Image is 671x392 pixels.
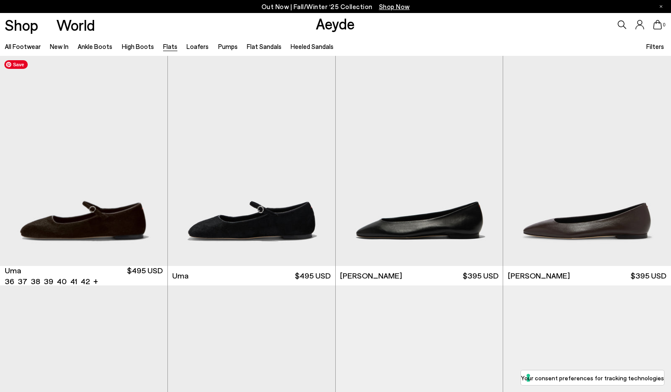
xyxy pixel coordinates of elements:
[262,1,410,12] p: Out Now | Fall/Winter ‘25 Collection
[247,42,281,50] a: Flat Sandals
[122,42,154,50] a: High Boots
[336,56,503,266] img: Ellie Almond-Toe Flats
[508,270,570,281] span: [PERSON_NAME]
[340,270,402,281] span: [PERSON_NAME]
[70,276,77,287] li: 41
[168,266,335,285] a: Uma $495 USD
[503,266,671,285] a: [PERSON_NAME] $395 USD
[463,270,498,281] span: $395 USD
[336,266,503,285] a: [PERSON_NAME] $395 USD
[653,20,662,29] a: 0
[5,265,21,276] span: Uma
[5,17,38,32] a: Shop
[5,276,14,287] li: 36
[291,42,334,50] a: Heeled Sandals
[316,14,355,32] a: Aeyde
[503,56,671,266] img: Ellie Almond-Toe Flats
[662,23,666,27] span: 0
[295,270,331,281] span: $495 USD
[5,276,87,287] ul: variant
[163,42,177,50] a: Flats
[646,42,664,50] span: Filters
[31,276,40,287] li: 38
[57,276,67,287] li: 40
[379,3,410,10] span: Navigate to /collections/new-in
[631,270,666,281] span: $395 USD
[187,42,209,50] a: Loafers
[218,42,238,50] a: Pumps
[521,373,664,382] label: Your consent preferences for tracking technologies
[127,265,163,287] span: $495 USD
[81,276,90,287] li: 42
[18,276,27,287] li: 37
[56,17,95,32] a: World
[5,42,41,50] a: All Footwear
[78,42,112,50] a: Ankle Boots
[521,370,664,385] button: Your consent preferences for tracking technologies
[4,60,28,69] span: Save
[93,275,98,287] li: +
[172,270,189,281] span: Uma
[168,56,335,266] img: Uma Ponyhair Flats
[50,42,69,50] a: New In
[44,276,53,287] li: 39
